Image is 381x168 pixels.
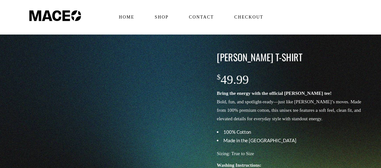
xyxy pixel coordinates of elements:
span: Shop [152,12,171,22]
span: Checkout [232,12,266,22]
strong: Washing Instructions: [217,163,261,168]
span: Home [116,12,137,22]
bdi: 49.99 [217,73,249,87]
span: Sizing: True to Size [217,151,254,156]
span: Made in the [GEOGRAPHIC_DATA] [223,138,296,143]
span: $ [217,73,221,81]
span: 100% Cotton [223,129,251,135]
strong: Bring the energy with the official [PERSON_NAME] tee! [217,91,331,96]
p: Bold, fun, and spotlight-ready—just like [PERSON_NAME]’s moves. Made from 100% premium cotton, th... [217,89,363,123]
h3: [PERSON_NAME] T-Shirt [217,51,363,64]
span: Contact [186,12,217,22]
